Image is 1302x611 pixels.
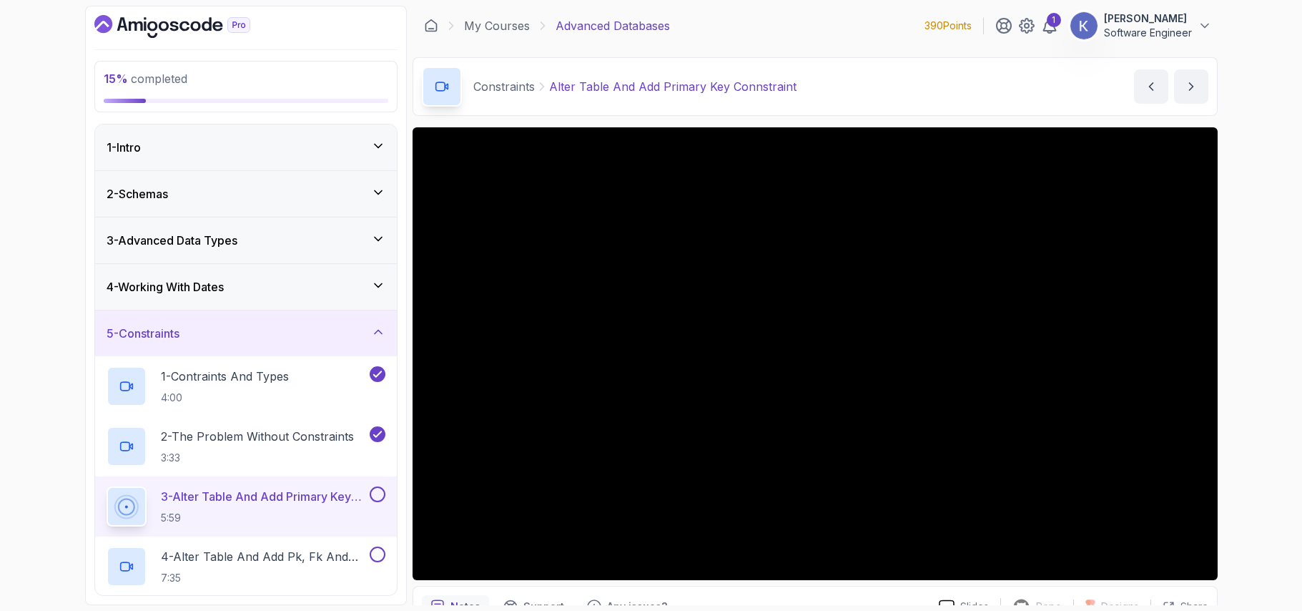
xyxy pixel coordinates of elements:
[107,232,237,249] h3: 3 - Advanced Data Types
[107,426,385,466] button: 2-The Problem Without Constraints3:33
[424,19,438,33] a: Dashboard
[107,487,385,527] button: 3-Alter Table And Add Primary Key Connstraint5:59
[413,127,1218,580] iframe: 3 - Alter Table and Add Primary Key Connstraint
[95,311,397,356] button: 5-Constraints
[104,72,187,86] span: completed
[1104,26,1192,40] p: Software Engineer
[161,428,354,445] p: 2 - The Problem Without Constraints
[95,124,397,170] button: 1-Intro
[95,217,397,263] button: 3-Advanced Data Types
[107,139,141,156] h3: 1 - Intro
[1041,17,1058,34] a: 1
[107,325,179,342] h3: 5 - Constraints
[1047,13,1061,27] div: 1
[95,171,397,217] button: 2-Schemas
[1134,69,1168,104] button: previous content
[1174,69,1208,104] button: next content
[161,511,367,525] p: 5:59
[1070,11,1212,40] button: user profile image[PERSON_NAME]Software Engineer
[161,488,367,505] p: 3 - Alter Table And Add Primary Key Connstraint
[556,17,670,34] p: Advanced Databases
[107,547,385,587] button: 4-Alter Table And Add Pk, Fk And Check Constraints7:35
[161,368,289,385] p: 1 - Contraints And Types
[464,17,530,34] a: My Courses
[107,185,168,202] h3: 2 - Schemas
[473,78,535,95] p: Constraints
[161,391,289,405] p: 4:00
[104,72,128,86] span: 15 %
[95,264,397,310] button: 4-Working With Dates
[924,19,972,33] p: 390 Points
[107,278,224,295] h3: 4 - Working With Dates
[107,366,385,406] button: 1-Contraints And Types4:00
[94,15,283,38] a: Dashboard
[1104,11,1192,26] p: [PERSON_NAME]
[1213,522,1302,590] iframe: chat widget
[161,548,367,565] p: 4 - Alter Table And Add Pk, Fk And Check Constraints
[549,78,797,95] p: Alter Table And Add Primary Key Connstraint
[1070,12,1098,39] img: user profile image
[161,571,367,585] p: 7:35
[161,451,354,465] p: 3:33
